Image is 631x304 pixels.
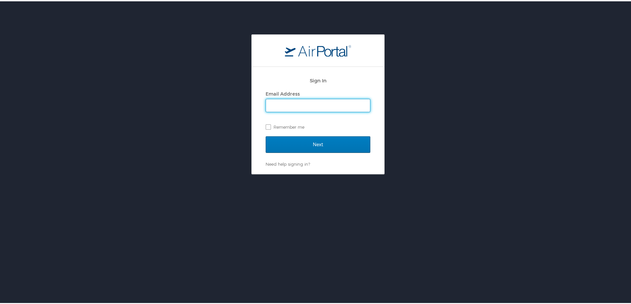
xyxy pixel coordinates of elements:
img: logo [285,43,351,55]
a: Need help signing in? [266,160,310,165]
label: Email Address [266,90,300,95]
h2: Sign In [266,75,370,83]
label: Remember me [266,121,370,131]
input: Next [266,135,370,152]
